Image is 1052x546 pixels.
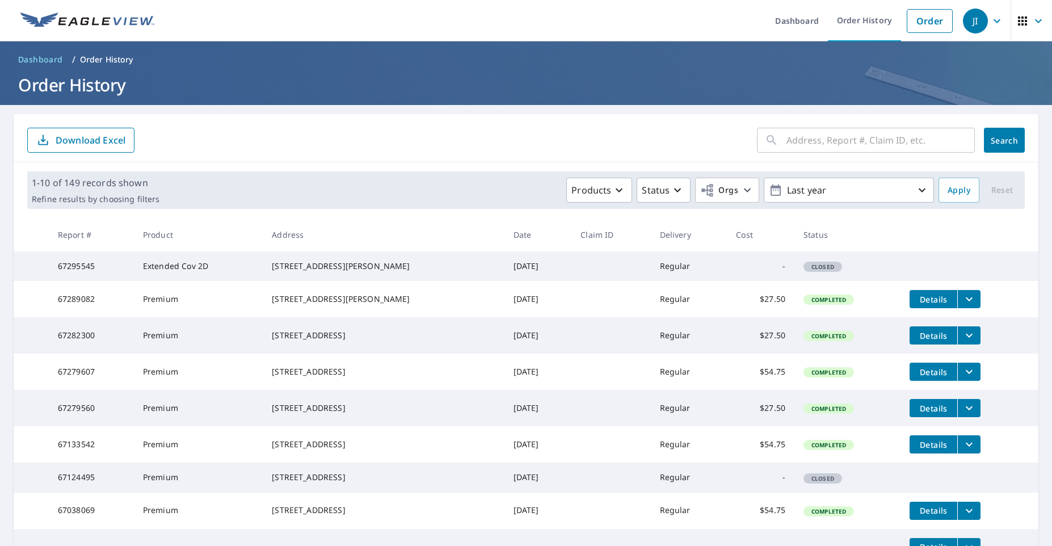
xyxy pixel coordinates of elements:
[651,493,727,529] td: Regular
[727,493,794,529] td: $54.75
[805,332,853,340] span: Completed
[957,290,981,308] button: filesDropdownBtn-67289082
[948,183,970,198] span: Apply
[993,135,1016,146] span: Search
[32,194,159,204] p: Refine results by choosing filters
[32,176,159,190] p: 1-10 of 149 records shown
[651,463,727,492] td: Regular
[916,505,950,516] span: Details
[939,178,979,203] button: Apply
[651,251,727,281] td: Regular
[134,251,263,281] td: Extended Cov 2D
[805,296,853,304] span: Completed
[263,218,504,251] th: Address
[637,178,691,203] button: Status
[504,218,572,251] th: Date
[727,281,794,317] td: $27.50
[49,251,134,281] td: 67295545
[272,472,495,483] div: [STREET_ADDRESS]
[49,317,134,354] td: 67282300
[957,399,981,417] button: filesDropdownBtn-67279560
[504,463,572,492] td: [DATE]
[957,435,981,453] button: filesDropdownBtn-67133542
[134,354,263,390] td: Premium
[504,354,572,390] td: [DATE]
[916,330,950,341] span: Details
[642,183,670,197] p: Status
[984,128,1025,153] button: Search
[805,474,841,482] span: Closed
[963,9,988,33] div: JI
[651,317,727,354] td: Regular
[957,502,981,520] button: filesDropdownBtn-67038069
[957,326,981,345] button: filesDropdownBtn-67282300
[957,363,981,381] button: filesDropdownBtn-67279607
[805,405,853,413] span: Completed
[651,218,727,251] th: Delivery
[134,390,263,426] td: Premium
[504,317,572,354] td: [DATE]
[134,317,263,354] td: Premium
[910,502,957,520] button: detailsBtn-67038069
[27,128,134,153] button: Download Excel
[272,439,495,450] div: [STREET_ADDRESS]
[805,368,853,376] span: Completed
[14,51,1038,69] nav: breadcrumb
[49,493,134,529] td: 67038069
[272,402,495,414] div: [STREET_ADDRESS]
[272,505,495,516] div: [STREET_ADDRESS]
[49,390,134,426] td: 67279560
[910,435,957,453] button: detailsBtn-67133542
[566,178,632,203] button: Products
[504,426,572,463] td: [DATE]
[651,354,727,390] td: Regular
[80,54,133,65] p: Order History
[49,281,134,317] td: 67289082
[786,124,975,156] input: Address, Report #, Claim ID, etc.
[727,390,794,426] td: $27.50
[272,261,495,272] div: [STREET_ADDRESS][PERSON_NAME]
[907,9,953,33] a: Order
[700,183,738,198] span: Orgs
[910,399,957,417] button: detailsBtn-67279560
[916,403,950,414] span: Details
[916,367,950,377] span: Details
[504,493,572,529] td: [DATE]
[727,463,794,492] td: -
[49,426,134,463] td: 67133542
[134,218,263,251] th: Product
[651,390,727,426] td: Regular
[727,218,794,251] th: Cost
[805,263,841,271] span: Closed
[14,73,1038,96] h1: Order History
[504,251,572,281] td: [DATE]
[916,294,950,305] span: Details
[727,251,794,281] td: -
[134,493,263,529] td: Premium
[910,290,957,308] button: detailsBtn-67289082
[910,363,957,381] button: detailsBtn-67279607
[18,54,63,65] span: Dashboard
[727,354,794,390] td: $54.75
[727,317,794,354] td: $27.50
[782,180,915,200] p: Last year
[49,354,134,390] td: 67279607
[272,293,495,305] div: [STREET_ADDRESS][PERSON_NAME]
[571,183,611,197] p: Products
[910,326,957,345] button: detailsBtn-67282300
[727,426,794,463] td: $54.75
[651,426,727,463] td: Regular
[72,53,75,66] li: /
[794,218,900,251] th: Status
[49,218,134,251] th: Report #
[695,178,759,203] button: Orgs
[504,390,572,426] td: [DATE]
[20,12,154,30] img: EV Logo
[56,134,125,146] p: Download Excel
[14,51,68,69] a: Dashboard
[805,507,853,515] span: Completed
[272,366,495,377] div: [STREET_ADDRESS]
[916,439,950,450] span: Details
[764,178,934,203] button: Last year
[134,281,263,317] td: Premium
